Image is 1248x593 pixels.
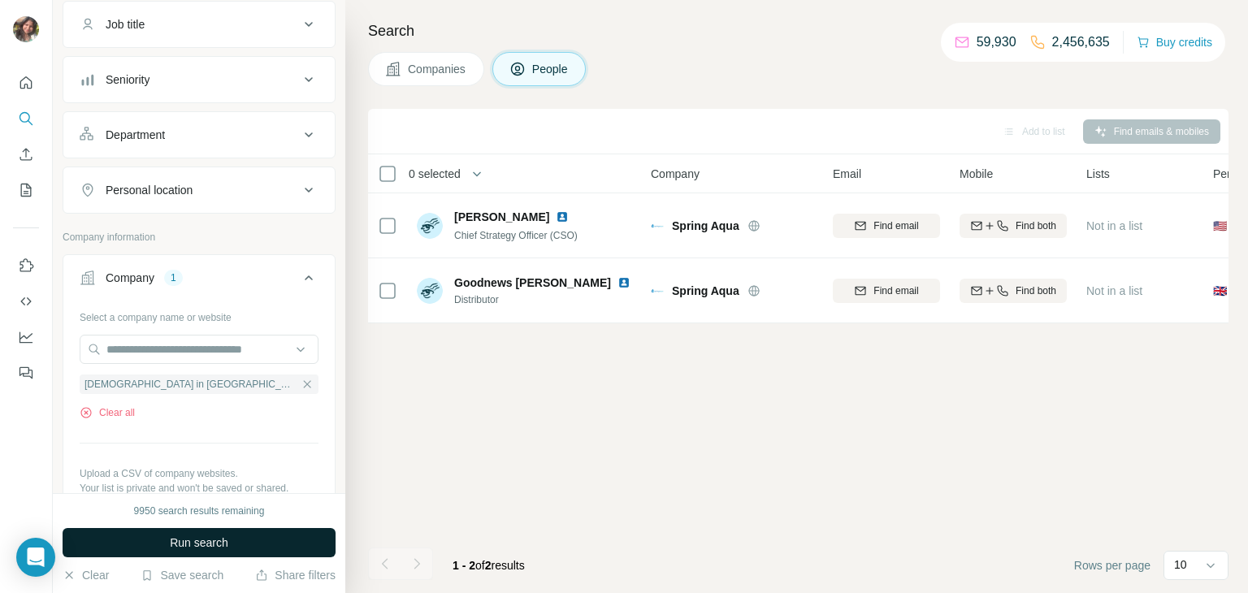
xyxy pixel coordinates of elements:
button: Find both [960,279,1067,303]
span: Spring Aqua [672,283,739,299]
button: My lists [13,175,39,205]
p: Your list is private and won't be saved or shared. [80,481,318,496]
button: Share filters [255,567,336,583]
span: Find both [1016,284,1056,298]
span: Not in a list [1086,219,1142,232]
span: Goodnews [PERSON_NAME] [454,275,611,291]
span: Find both [1016,219,1056,233]
span: Email [833,166,861,182]
p: 59,930 [977,32,1016,52]
span: results [453,559,525,572]
button: Buy credits [1137,31,1212,54]
button: Dashboard [13,322,39,352]
img: LinkedIn logo [617,276,630,289]
h4: Search [368,19,1228,42]
img: LinkedIn logo [556,210,569,223]
span: Chief Strategy Officer (CSO) [454,230,578,241]
button: Quick start [13,68,39,97]
button: Personal location [63,171,335,210]
button: Feedback [13,358,39,387]
div: 9950 search results remaining [134,504,265,518]
span: Mobile [960,166,993,182]
img: Logo of Spring Aqua [651,284,664,297]
button: Department [63,115,335,154]
p: 2,456,635 [1052,32,1110,52]
button: Search [13,104,39,133]
button: Run search [63,528,336,557]
span: Run search [170,535,228,551]
div: Select a company name or website [80,304,318,325]
div: Job title [106,16,145,32]
button: Use Surfe API [13,287,39,316]
button: Clear [63,567,109,583]
img: Avatar [417,213,443,239]
button: Clear all [80,405,135,420]
span: 1 - 2 [453,559,475,572]
span: 🇺🇸 [1213,218,1227,234]
span: [DEMOGRAPHIC_DATA] in [GEOGRAPHIC_DATA] [84,377,297,392]
button: Save search [141,567,223,583]
img: Avatar [417,278,443,304]
span: Find email [873,219,918,233]
span: 🇬🇧 [1213,283,1227,299]
div: Seniority [106,71,149,88]
div: Open Intercom Messenger [16,538,55,577]
p: Company information [63,230,336,245]
img: Logo of Spring Aqua [651,219,664,232]
button: Seniority [63,60,335,99]
button: Company1 [63,258,335,304]
span: of [475,559,485,572]
span: Not in a list [1086,284,1142,297]
button: Find email [833,279,940,303]
span: Company [651,166,700,182]
div: Personal location [106,182,193,198]
button: Find both [960,214,1067,238]
span: [PERSON_NAME] [454,209,549,225]
span: Companies [408,61,467,77]
button: Use Surfe on LinkedIn [13,251,39,280]
span: Distributor [454,292,633,307]
span: Rows per page [1074,557,1150,574]
img: Avatar [13,16,39,42]
div: 1 [164,271,183,285]
div: Company [106,270,154,286]
span: Find email [873,284,918,298]
p: 10 [1174,556,1187,573]
button: Find email [833,214,940,238]
span: Spring Aqua [672,218,739,234]
button: Enrich CSV [13,140,39,169]
button: Job title [63,5,335,44]
span: People [532,61,570,77]
div: Department [106,127,165,143]
span: Lists [1086,166,1110,182]
span: 2 [485,559,492,572]
span: 0 selected [409,166,461,182]
p: Upload a CSV of company websites. [80,466,318,481]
